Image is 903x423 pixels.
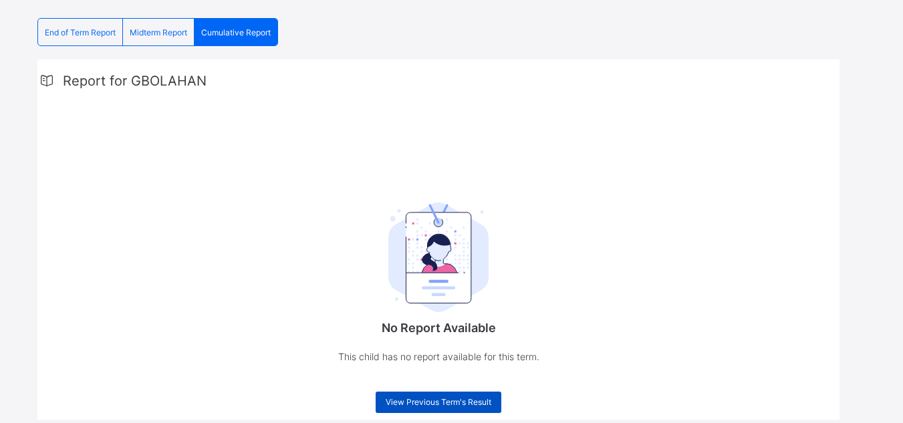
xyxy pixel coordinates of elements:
span: End of Term Report [45,27,116,37]
span: View Previous Term's Result [386,397,491,407]
span: Report for GBOLAHAN [63,73,207,89]
p: No Report Available [305,321,572,335]
img: student.207b5acb3037b72b59086e8b1a17b1d0.svg [388,202,489,312]
p: This child has no report available for this term. [305,348,572,365]
span: Midterm Report [130,27,187,37]
div: No Report Available [305,166,572,392]
span: Cumulative Report [201,27,271,37]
